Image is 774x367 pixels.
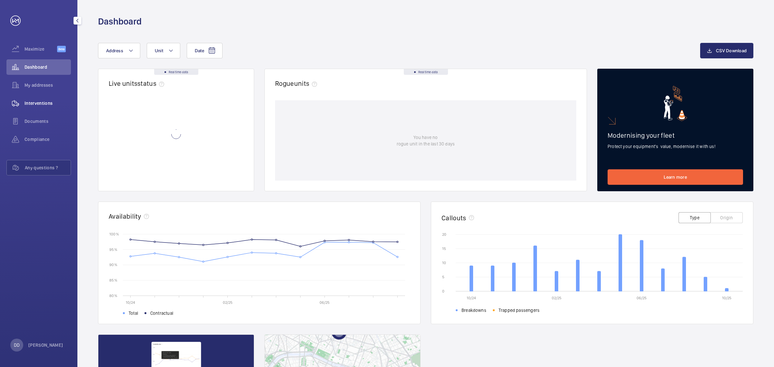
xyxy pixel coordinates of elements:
[442,289,444,293] text: 0
[25,46,57,52] span: Maximize
[25,118,71,124] span: Documents
[109,278,117,283] text: 85 %
[25,64,71,70] span: Dashboard
[608,131,743,139] h2: Modernising your fleet
[608,143,743,150] p: Protect your equipment's value, modernise it with us!
[442,275,444,279] text: 5
[637,296,647,300] text: 06/25
[154,69,198,75] div: Real time data
[275,79,320,87] h2: Rogue
[109,247,117,252] text: 95 %
[716,48,747,53] span: CSV Download
[608,169,743,185] a: Learn more
[109,293,117,298] text: 80 %
[187,43,223,58] button: Date
[320,300,330,305] text: 06/25
[28,342,63,348] p: [PERSON_NAME]
[137,79,167,87] span: status
[14,342,20,348] p: DD
[109,212,141,220] h2: Availability
[442,246,446,251] text: 15
[223,300,233,305] text: 02/25
[25,164,71,171] span: Any questions ?
[461,307,486,313] span: Breakdowns
[404,69,448,75] div: Real time data
[109,79,167,87] h2: Live units
[499,307,540,313] span: Trapped passengers
[397,134,455,147] p: You have no rogue unit in the last 30 days
[147,43,180,58] button: Unit
[150,310,173,316] span: Contractual
[109,263,117,267] text: 90 %
[700,43,753,58] button: CSV Download
[552,296,561,300] text: 02/25
[109,232,119,236] text: 100 %
[129,310,138,316] span: Total
[106,48,123,53] span: Address
[710,212,743,223] button: Origin
[25,82,71,88] span: My addresses
[126,300,135,305] text: 10/24
[294,79,320,87] span: units
[195,48,204,53] span: Date
[155,48,163,53] span: Unit
[98,15,142,27] h1: Dashboard
[467,296,476,300] text: 10/24
[25,136,71,143] span: Compliance
[679,212,711,223] button: Type
[722,296,731,300] text: 10/25
[98,43,140,58] button: Address
[25,100,71,106] span: Interventions
[57,46,66,52] span: Beta
[442,214,466,222] h2: Callouts
[664,86,687,121] img: marketing-card.svg
[442,261,446,265] text: 10
[442,232,446,237] text: 20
